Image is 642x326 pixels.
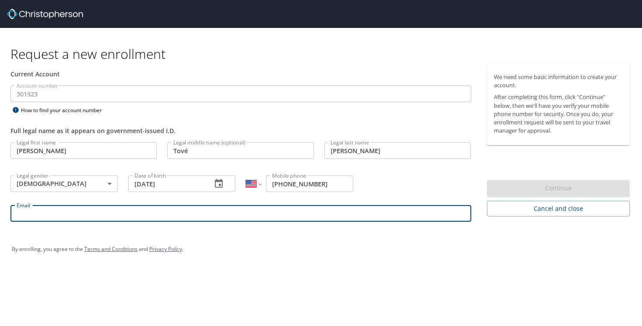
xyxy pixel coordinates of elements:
[494,203,623,214] span: Cancel and close
[494,73,623,89] p: We need some basic information to create your account.
[266,175,353,192] input: Enter phone number
[487,201,630,217] button: Cancel and close
[149,245,182,253] a: Privacy Policy
[10,175,118,192] div: [DEMOGRAPHIC_DATA]
[494,93,623,135] p: After completing this form, click "Continue" below, then we'll have you verify your mobile phone ...
[10,126,471,135] div: Full legal name as it appears on government-issued I.D.
[12,238,630,260] div: By enrolling, you agree to the and .
[7,9,83,19] img: cbt logo
[128,175,205,192] input: MM/DD/YYYY
[10,69,471,79] div: Current Account
[10,45,637,62] h1: Request a new enrollment
[84,245,138,253] a: Terms and Conditions
[10,105,120,116] div: How to find your account number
